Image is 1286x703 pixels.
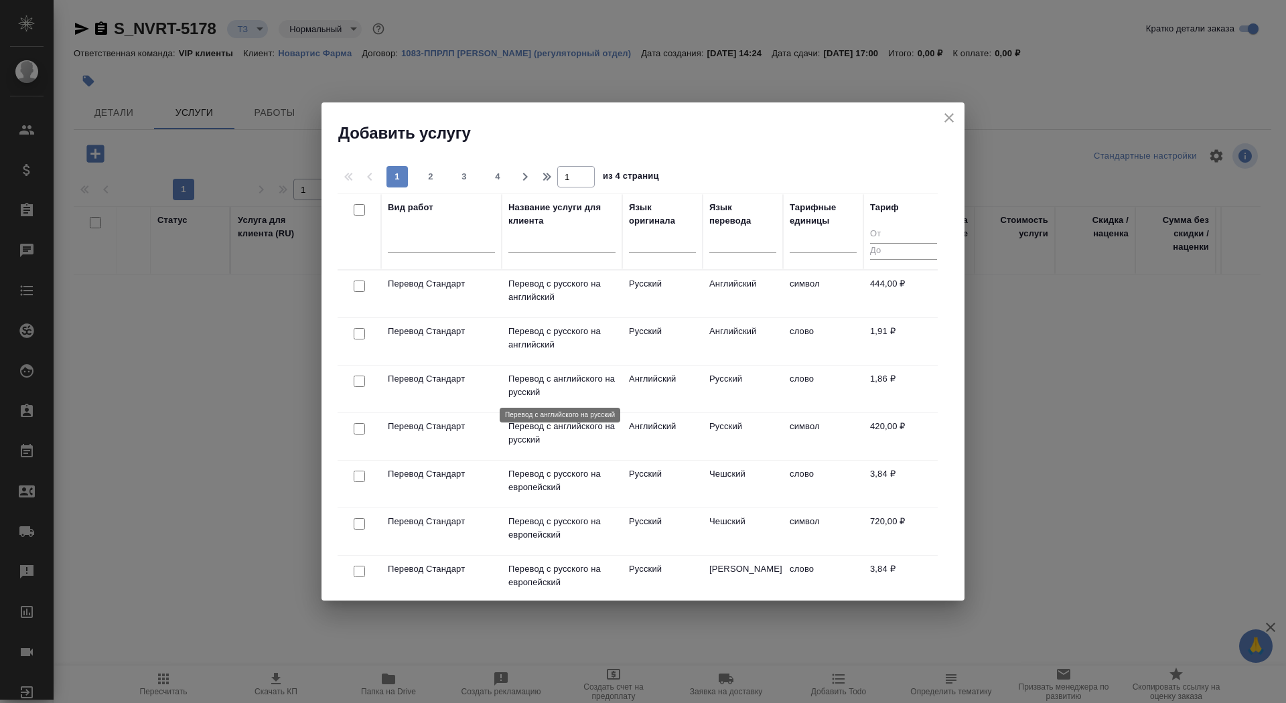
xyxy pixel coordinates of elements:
[622,366,703,412] td: Английский
[939,108,959,128] button: close
[783,461,863,507] td: слово
[703,508,783,555] td: Чешский
[783,413,863,460] td: символ
[870,201,899,214] div: Тариф
[487,170,508,183] span: 4
[622,556,703,603] td: Русский
[863,508,944,555] td: 720,00 ₽
[783,366,863,412] td: слово
[453,170,475,183] span: 3
[703,461,783,507] td: Чешский
[603,168,659,187] span: из 4 страниц
[622,270,703,317] td: Русский
[622,461,703,507] td: Русский
[622,413,703,460] td: Английский
[508,420,616,447] p: Перевод с английского на русский
[863,366,944,412] td: 1,86 ₽
[508,515,616,542] p: Перевод с русского на европейский
[790,201,857,228] div: Тарифные единицы
[622,318,703,365] td: Русский
[388,325,495,338] p: Перевод Стандарт
[388,420,495,433] p: Перевод Стандарт
[863,461,944,507] td: 3,84 ₽
[487,166,508,187] button: 4
[508,277,616,304] p: Перевод с русского на английский
[622,508,703,555] td: Русский
[870,226,937,243] input: От
[870,243,937,260] input: До
[703,556,783,603] td: [PERSON_NAME]
[783,508,863,555] td: символ
[709,201,776,228] div: Язык перевода
[783,556,863,603] td: слово
[783,318,863,365] td: слово
[703,270,783,317] td: Английский
[863,556,944,603] td: 3,84 ₽
[508,467,616,494] p: Перевод с русского на европейский
[388,277,495,291] p: Перевод Стандарт
[420,166,441,187] button: 2
[703,413,783,460] td: Русский
[388,372,495,386] p: Перевод Стандарт
[508,201,616,228] div: Название услуги для клиента
[703,318,783,365] td: Английский
[420,170,441,183] span: 2
[508,372,616,399] p: Перевод с английского на русский
[863,270,944,317] td: 444,00 ₽
[338,123,964,144] h2: Добавить услугу
[508,562,616,589] p: Перевод с русского на европейский
[783,270,863,317] td: символ
[863,318,944,365] td: 1,91 ₽
[388,467,495,481] p: Перевод Стандарт
[388,515,495,528] p: Перевод Стандарт
[629,201,696,228] div: Язык оригинала
[388,201,433,214] div: Вид работ
[703,366,783,412] td: Русский
[453,166,475,187] button: 3
[863,413,944,460] td: 420,00 ₽
[388,562,495,576] p: Перевод Стандарт
[508,325,616,351] p: Перевод с русского на английский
